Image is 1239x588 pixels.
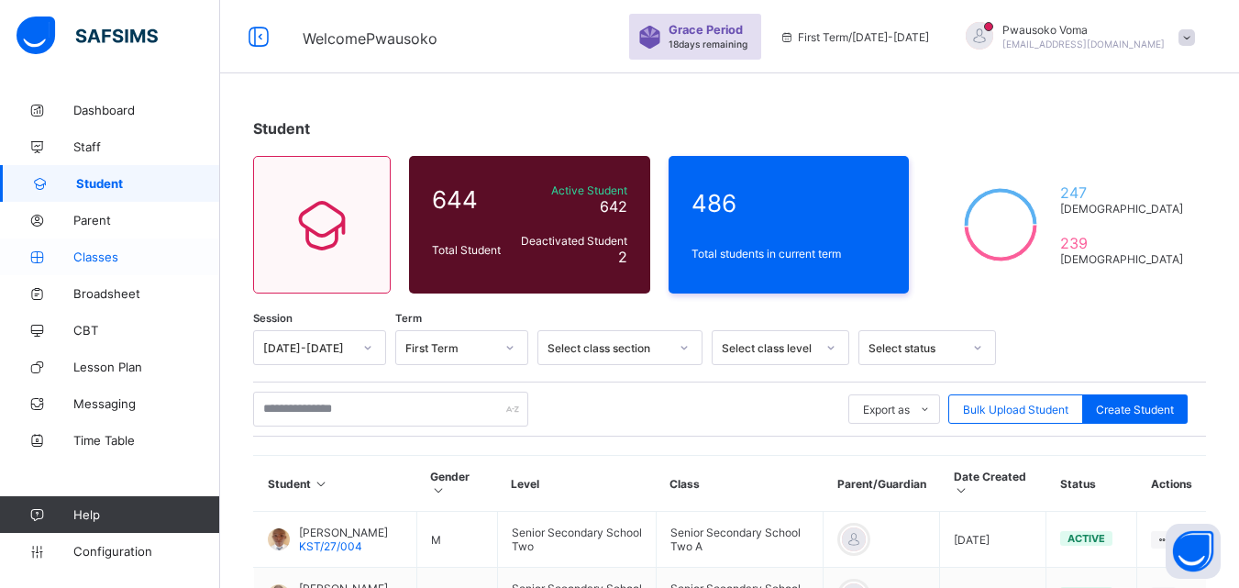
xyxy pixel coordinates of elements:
[638,26,661,49] img: sticker-purple.71386a28dfed39d6af7621340158ba97.svg
[263,341,352,355] div: [DATE]-[DATE]
[303,29,437,48] span: Welcome Pwausoko
[299,526,388,539] span: [PERSON_NAME]
[947,22,1204,52] div: PwausokoVoma
[17,17,158,55] img: safsims
[497,512,656,568] td: Senior Secondary School Two
[863,403,910,416] span: Export as
[314,477,329,491] i: Sort in Ascending Order
[691,247,887,261] span: Total students in current term
[73,213,220,227] span: Parent
[656,456,824,512] th: Class
[1060,234,1183,252] span: 239
[954,483,969,497] i: Sort in Ascending Order
[76,176,220,191] span: Student
[618,248,627,266] span: 2
[253,119,310,138] span: Student
[1096,403,1174,416] span: Create Student
[780,30,929,44] span: session/term information
[656,512,824,568] td: Senior Secondary School Two A
[73,286,220,301] span: Broadsheet
[432,185,508,214] span: 644
[669,23,743,37] span: Grace Period
[1002,39,1165,50] span: [EMAIL_ADDRESS][DOMAIN_NAME]
[73,433,220,448] span: Time Table
[517,234,627,248] span: Deactivated Student
[1060,202,1183,216] span: [DEMOGRAPHIC_DATA]
[73,360,220,374] span: Lesson Plan
[600,197,627,216] span: 642
[73,507,219,522] span: Help
[395,312,422,325] span: Term
[1060,183,1183,202] span: 247
[427,239,513,261] div: Total Student
[669,39,747,50] span: 18 days remaining
[1060,252,1183,266] span: [DEMOGRAPHIC_DATA]
[73,250,220,264] span: Classes
[497,456,656,512] th: Level
[1166,524,1221,579] button: Open asap
[1137,456,1206,512] th: Actions
[963,403,1068,416] span: Bulk Upload Student
[405,341,494,355] div: First Term
[517,183,627,197] span: Active Student
[940,456,1046,512] th: Date Created
[73,323,220,338] span: CBT
[299,539,362,553] span: KST/27/004
[416,456,497,512] th: Gender
[1046,456,1137,512] th: Status
[1068,532,1105,545] span: active
[416,512,497,568] td: M
[430,483,446,497] i: Sort in Ascending Order
[73,139,220,154] span: Staff
[254,456,417,512] th: Student
[73,544,219,559] span: Configuration
[73,396,220,411] span: Messaging
[824,456,940,512] th: Parent/Guardian
[940,512,1046,568] td: [DATE]
[691,189,887,217] span: 486
[548,341,669,355] div: Select class section
[1002,23,1165,37] span: Pwausoko Voma
[253,312,293,325] span: Session
[868,341,962,355] div: Select status
[73,103,220,117] span: Dashboard
[722,341,815,355] div: Select class level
